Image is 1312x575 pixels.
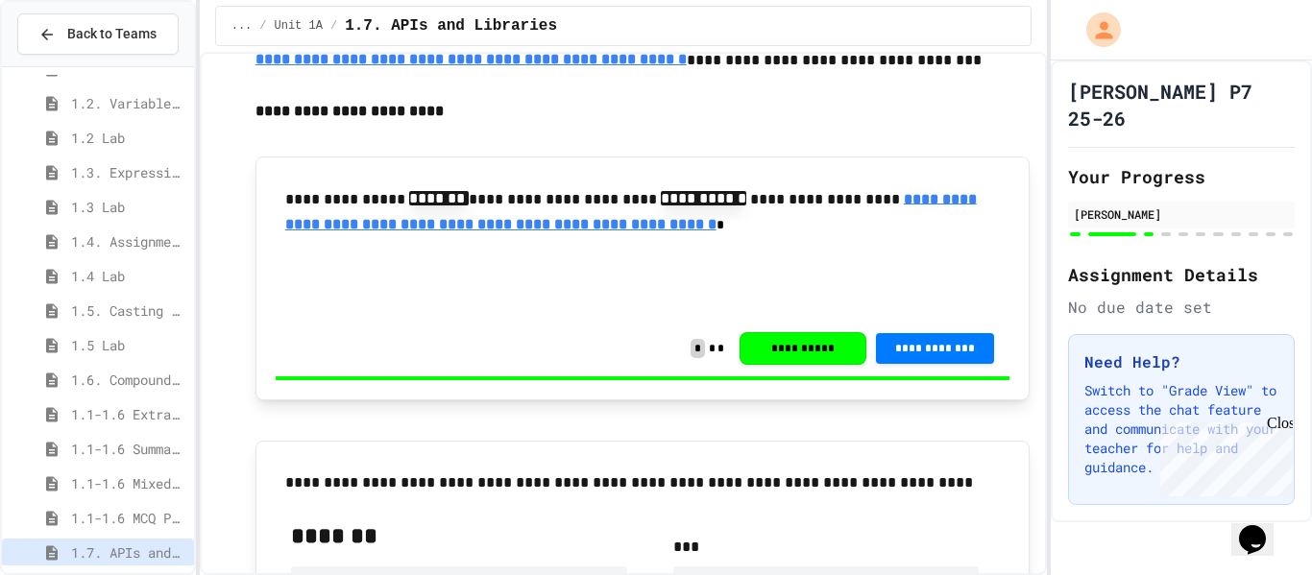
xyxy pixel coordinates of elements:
[71,266,186,286] span: 1.4 Lab
[67,24,157,44] span: Back to Teams
[1153,415,1293,496] iframe: chat widget
[71,231,186,252] span: 1.4. Assignment and Input
[345,14,557,37] span: 1.7. APIs and Libraries
[1068,78,1295,132] h1: [PERSON_NAME] P7 25-26
[71,300,186,321] span: 1.5. Casting and Ranges of Values
[1231,498,1293,556] iframe: chat widget
[71,162,186,182] span: 1.3. Expressions and Output [New]
[1074,205,1289,223] div: [PERSON_NAME]
[1084,381,1278,477] p: Switch to "Grade View" to access the chat feature and communicate with your teacher for help and ...
[1084,350,1278,373] h3: Need Help?
[71,508,186,528] span: 1.1-1.6 MCQ Practice
[71,473,186,493] span: 1.1-1.6 Mixed Up Code Practice
[71,128,186,148] span: 1.2 Lab
[259,18,266,34] span: /
[71,370,186,390] span: 1.6. Compound Assignment Operators
[330,18,337,34] span: /
[71,93,186,113] span: 1.2. Variables and Data Types
[275,18,323,34] span: Unit 1A
[17,13,179,55] button: Back to Teams
[71,335,186,355] span: 1.5 Lab
[71,404,186,424] span: 1.1-1.6 Extra Coding Practice
[1068,163,1295,190] h2: Your Progress
[71,439,186,459] span: 1.1-1.6 Summary
[71,197,186,217] span: 1.3 Lab
[231,18,253,34] span: ...
[1066,8,1126,52] div: My Account
[1068,296,1295,319] div: No due date set
[71,542,186,563] span: 1.7. APIs and Libraries
[1068,261,1295,288] h2: Assignment Details
[8,8,133,122] div: Chat with us now!Close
